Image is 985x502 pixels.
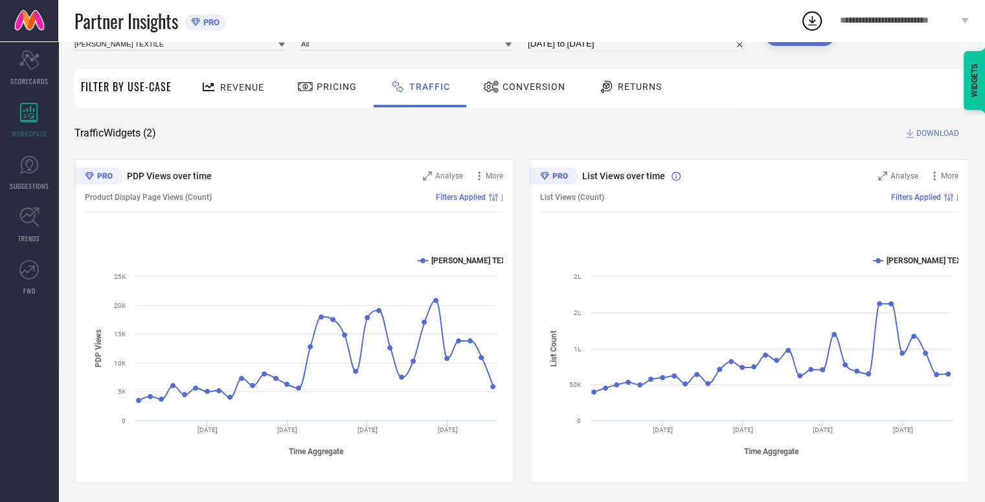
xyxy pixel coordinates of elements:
div: Open download list [800,9,824,32]
text: [DATE] [813,426,833,433]
span: FWD [23,286,36,296]
text: [DATE] [437,426,457,433]
svg: Zoom [878,171,887,180]
span: Partner Insights [74,8,178,34]
span: Traffic Widgets ( 2 ) [74,127,156,140]
span: More [486,171,503,180]
text: [DATE] [892,426,912,433]
text: 25K [114,273,126,280]
text: [PERSON_NAME] TEXTILE [431,256,523,265]
span: SUGGESTIONS [10,181,49,191]
span: List Views over time [582,171,665,181]
span: WORKSPACE [12,129,47,138]
text: 50K [569,381,582,388]
text: [PERSON_NAME] TEXTILE [887,256,978,265]
text: [DATE] [653,426,673,433]
text: [DATE] [198,426,218,433]
text: 0 [577,417,581,424]
tspan: List Count [549,330,558,366]
div: Premium [74,168,122,187]
span: TRENDS [18,234,40,243]
span: More [941,171,958,180]
text: [DATE] [277,426,297,433]
span: PDP Views over time [127,171,212,181]
span: Analyse [890,171,918,180]
span: DOWNLOAD [916,127,959,140]
span: Filters Applied [436,193,486,202]
svg: Zoom [423,171,432,180]
span: Pricing [317,82,357,92]
text: 15K [114,331,126,338]
span: Product Display Page Views (Count) [85,193,212,202]
text: 20K [114,302,126,309]
text: 1L [574,345,582,353]
tspan: PDP Views [94,329,103,367]
span: PRO [200,17,220,27]
span: Returns [618,82,662,92]
span: Traffic [409,82,450,92]
span: Conversion [503,82,565,92]
span: SCORECARDS [10,76,49,86]
div: Premium [530,168,578,187]
text: [DATE] [357,426,378,433]
text: 0 [122,417,126,424]
text: 5K [118,388,126,395]
tspan: Time Aggregate [744,447,799,456]
text: 2L [574,273,582,280]
text: 10K [114,360,126,367]
span: Filter By Use-Case [81,79,172,94]
input: Select time period [528,36,749,52]
span: | [957,193,958,202]
span: Filters Applied [891,193,941,202]
text: [DATE] [732,426,753,433]
tspan: Time Aggregate [289,447,344,456]
span: Revenue [220,82,264,93]
text: 2L [574,309,582,316]
span: List Views (Count) [540,193,604,202]
span: | [501,193,503,202]
span: Analyse [435,171,463,180]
